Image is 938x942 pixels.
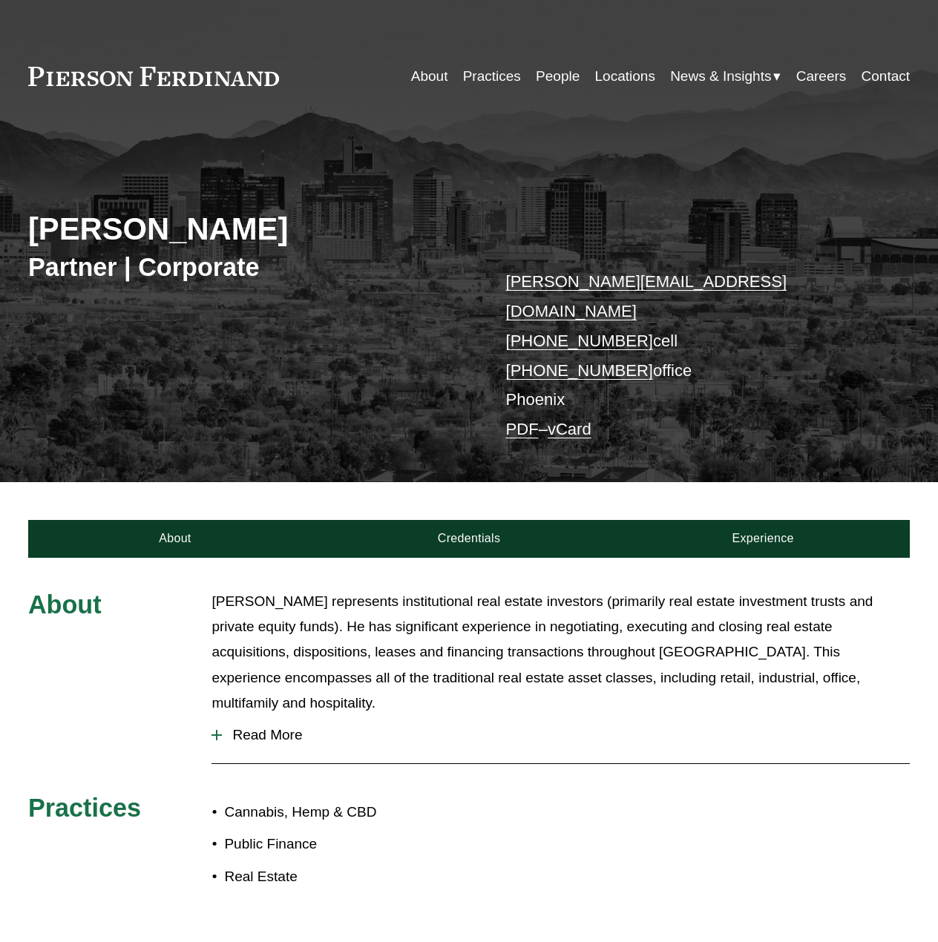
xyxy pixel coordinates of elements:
a: vCard [548,420,591,438]
p: cell office Phoenix – [506,267,873,444]
p: Cannabis, Hemp & CBD [224,800,469,825]
a: Careers [796,62,847,90]
span: Practices [28,794,141,822]
a: About [28,520,322,558]
p: [PERSON_NAME] represents institutional real estate investors (primarily real estate investment tr... [211,589,910,716]
span: Read More [222,727,910,743]
span: News & Insights [670,64,771,89]
a: Locations [595,62,655,90]
h2: [PERSON_NAME] [28,211,469,248]
a: Credentials [322,520,616,558]
p: Public Finance [224,831,469,857]
a: About [411,62,448,90]
a: [PHONE_NUMBER] [506,332,653,350]
a: Contact [862,62,911,90]
a: People [536,62,580,90]
a: [PHONE_NUMBER] [506,361,653,380]
h3: Partner | Corporate [28,251,469,283]
p: Real Estate [224,864,469,889]
a: Practices [463,62,521,90]
a: [PERSON_NAME][EMAIL_ADDRESS][DOMAIN_NAME] [506,272,787,320]
a: PDF [506,420,539,438]
a: Experience [616,520,910,558]
span: About [28,590,102,619]
button: Read More [211,716,910,754]
a: folder dropdown [670,62,781,90]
